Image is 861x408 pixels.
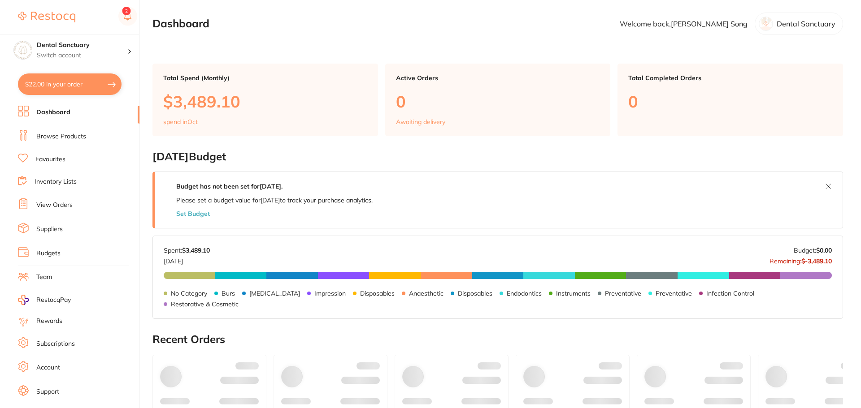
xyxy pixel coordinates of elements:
[171,301,239,308] p: Restorative & Cosmetic
[617,64,843,136] a: Total Completed Orders0
[35,155,65,164] a: Favourites
[409,290,444,297] p: Anaesthetic
[37,51,127,60] p: Switch account
[36,132,86,141] a: Browse Products
[507,290,542,297] p: Endodontics
[18,12,75,22] img: Restocq Logo
[396,74,600,82] p: Active Orders
[556,290,591,297] p: Instruments
[36,317,62,326] a: Rewards
[176,197,373,204] p: Please set a budget value for [DATE] to track your purchase analytics.
[36,201,73,210] a: View Orders
[458,290,492,297] p: Disposables
[37,41,127,50] h4: Dental Sanctuary
[360,290,395,297] p: Disposables
[18,7,75,27] a: Restocq Logo
[14,41,32,59] img: Dental Sanctuary
[18,295,29,305] img: RestocqPay
[314,290,346,297] p: Impression
[36,339,75,348] a: Subscriptions
[36,249,61,258] a: Budgets
[36,225,63,234] a: Suppliers
[152,17,209,30] h2: Dashboard
[605,290,641,297] p: Preventative
[628,92,832,111] p: 0
[770,254,832,265] p: Remaining:
[18,73,122,95] button: $22.00 in your order
[396,92,600,111] p: 0
[706,290,754,297] p: Infection Control
[36,108,70,117] a: Dashboard
[164,247,210,254] p: Spent:
[36,387,59,396] a: Support
[171,290,207,297] p: No Category
[249,290,300,297] p: [MEDICAL_DATA]
[152,150,843,163] h2: [DATE] Budget
[794,247,832,254] p: Budget:
[801,257,832,265] strong: $-3,489.10
[164,254,210,265] p: [DATE]
[222,290,235,297] p: Burs
[163,74,367,82] p: Total Spend (Monthly)
[163,92,367,111] p: $3,489.10
[396,118,445,125] p: Awaiting delivery
[36,273,52,282] a: Team
[35,177,77,186] a: Inventory Lists
[385,64,611,136] a: Active Orders0Awaiting delivery
[816,246,832,254] strong: $0.00
[176,182,283,190] strong: Budget has not been set for [DATE] .
[777,20,835,28] p: Dental Sanctuary
[163,118,198,125] p: spend in Oct
[628,74,832,82] p: Total Completed Orders
[152,333,843,346] h2: Recent Orders
[36,296,71,305] span: RestocqPay
[182,246,210,254] strong: $3,489.10
[36,363,60,372] a: Account
[18,295,71,305] a: RestocqPay
[656,290,692,297] p: Preventative
[176,210,210,217] button: Set Budget
[152,64,378,136] a: Total Spend (Monthly)$3,489.10spend inOct
[620,20,748,28] p: Welcome back, [PERSON_NAME] Song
